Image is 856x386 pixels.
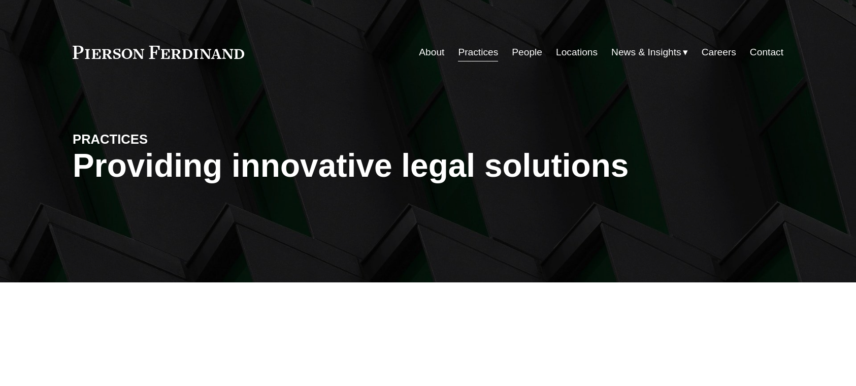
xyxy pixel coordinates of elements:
a: People [512,43,542,62]
a: About [419,43,444,62]
a: Careers [702,43,736,62]
a: folder dropdown [611,43,688,62]
a: Contact [750,43,783,62]
a: Locations [556,43,598,62]
h1: Providing innovative legal solutions [73,147,783,184]
a: Practices [458,43,498,62]
span: News & Insights [611,44,681,61]
h4: PRACTICES [73,131,250,147]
